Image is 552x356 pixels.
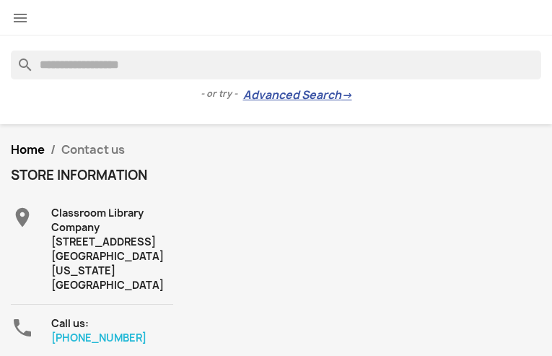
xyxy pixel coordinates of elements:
a: Home [11,142,45,157]
i: search [11,51,28,68]
span: Contact us [61,142,125,157]
span: - or try - [201,87,243,101]
i:  [11,316,34,339]
i:  [12,9,29,27]
div: Classroom Library Company [STREET_ADDRESS] [GEOGRAPHIC_DATA][US_STATE] [GEOGRAPHIC_DATA] [51,206,173,292]
span: → [341,88,352,103]
h4: Store information [11,168,173,183]
a: [PHONE_NUMBER] [51,331,146,344]
div: Call us: [51,316,173,345]
a: Advanced Search→ [243,88,352,103]
input: Search [11,51,541,79]
i:  [11,206,34,229]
